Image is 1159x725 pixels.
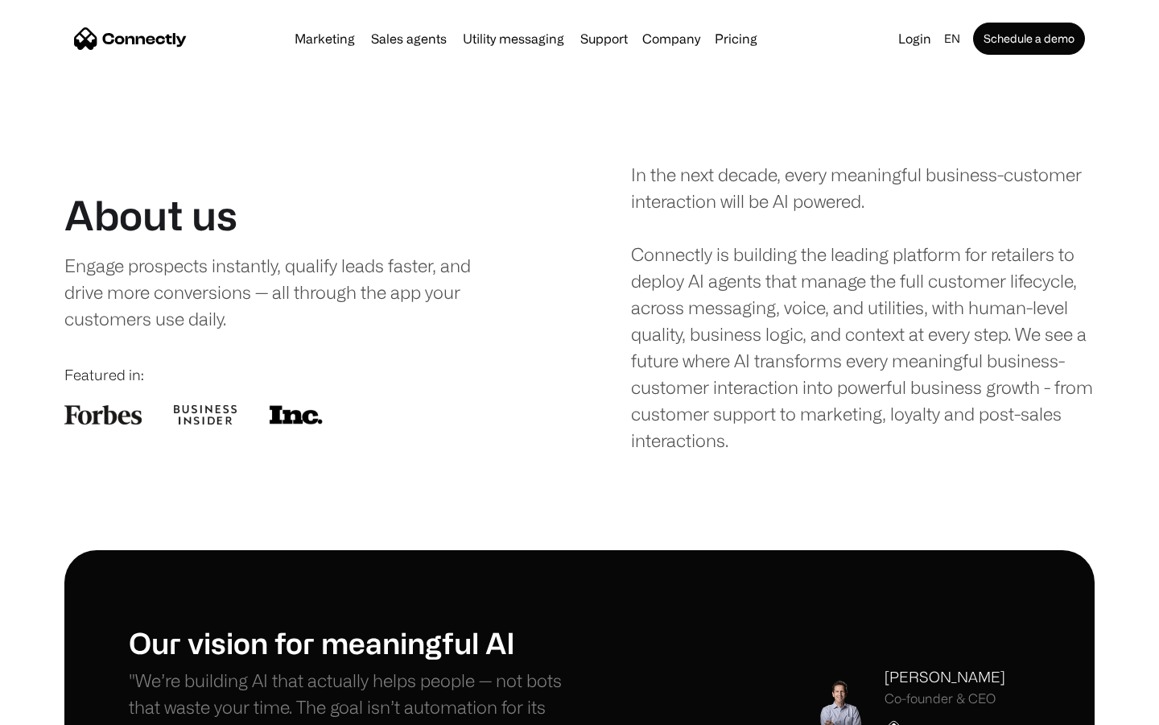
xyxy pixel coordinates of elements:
a: Schedule a demo [973,23,1085,55]
div: In the next decade, every meaningful business-customer interaction will be AI powered. Connectly ... [631,161,1095,454]
div: [PERSON_NAME] [885,666,1005,688]
div: Company [642,27,700,50]
a: Login [892,27,938,50]
ul: Language list [32,697,97,719]
a: Sales agents [365,32,453,45]
a: Support [574,32,634,45]
a: Pricing [708,32,764,45]
div: en [944,27,960,50]
a: Utility messaging [456,32,571,45]
div: Engage prospects instantly, qualify leads faster, and drive more conversions — all through the ap... [64,252,505,332]
aside: Language selected: English [16,695,97,719]
h1: About us [64,191,237,239]
div: Co-founder & CEO [885,691,1005,706]
a: Marketing [288,32,361,45]
h1: Our vision for meaningful AI [129,625,579,660]
div: Featured in: [64,364,528,386]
